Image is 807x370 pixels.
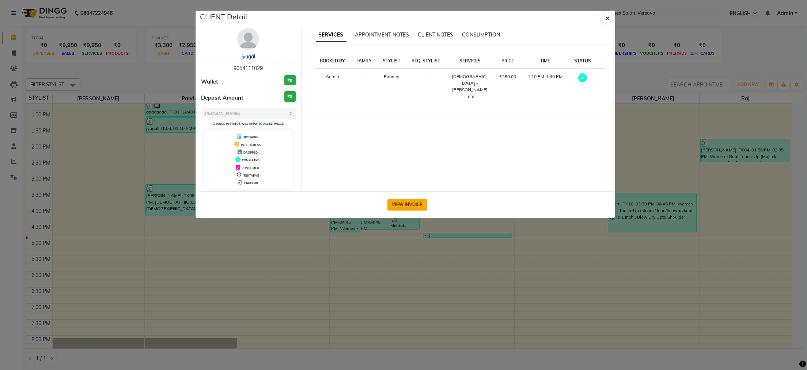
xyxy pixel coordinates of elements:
h3: ₹0 [284,75,296,86]
td: Admin [314,69,351,104]
th: STATUS [569,53,596,69]
span: CHECK-IN [244,181,258,185]
span: TENTATIVE [243,174,259,177]
span: IN PROGRESS [241,143,261,147]
img: avatar [237,28,259,50]
span: APPOINTMENT NOTES [355,31,409,38]
th: REQ. STYLIST [406,53,446,69]
th: PRICE [494,53,522,69]
small: CHANGE IN STATUS WILL APPLY TO ALL SERVICES. [213,122,284,126]
div: ₹250.00 [498,73,517,80]
th: TIME [522,53,569,69]
div: [DEMOGRAPHIC_DATA] - [PERSON_NAME] Trim [451,73,489,100]
a: jyugal [242,53,255,60]
button: VIEW INVOICE [387,199,427,211]
span: COMPLETED [242,158,259,162]
span: CLIENT NOTES [418,31,454,38]
th: FAMILY [351,53,377,69]
th: BOOKED BY [314,53,351,69]
span: Pandey [384,74,399,79]
span: UPCOMING [243,135,258,139]
span: DROPPED [243,151,258,154]
td: - [406,69,446,104]
h3: ₹0 [284,91,296,102]
span: Deposit Amount [201,94,243,102]
h5: CLIENT Detail [200,11,247,22]
span: Wallet [201,78,218,86]
th: SERVICES [446,53,494,69]
th: STYLIST [377,53,406,69]
span: CONSUMPTION [462,31,500,38]
td: 1:10 PM-1:40 PM [522,69,569,104]
td: - [351,69,377,104]
span: CONFIRMED [242,166,259,170]
span: SERVICES [316,28,346,42]
span: 9054111029 [234,65,263,72]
